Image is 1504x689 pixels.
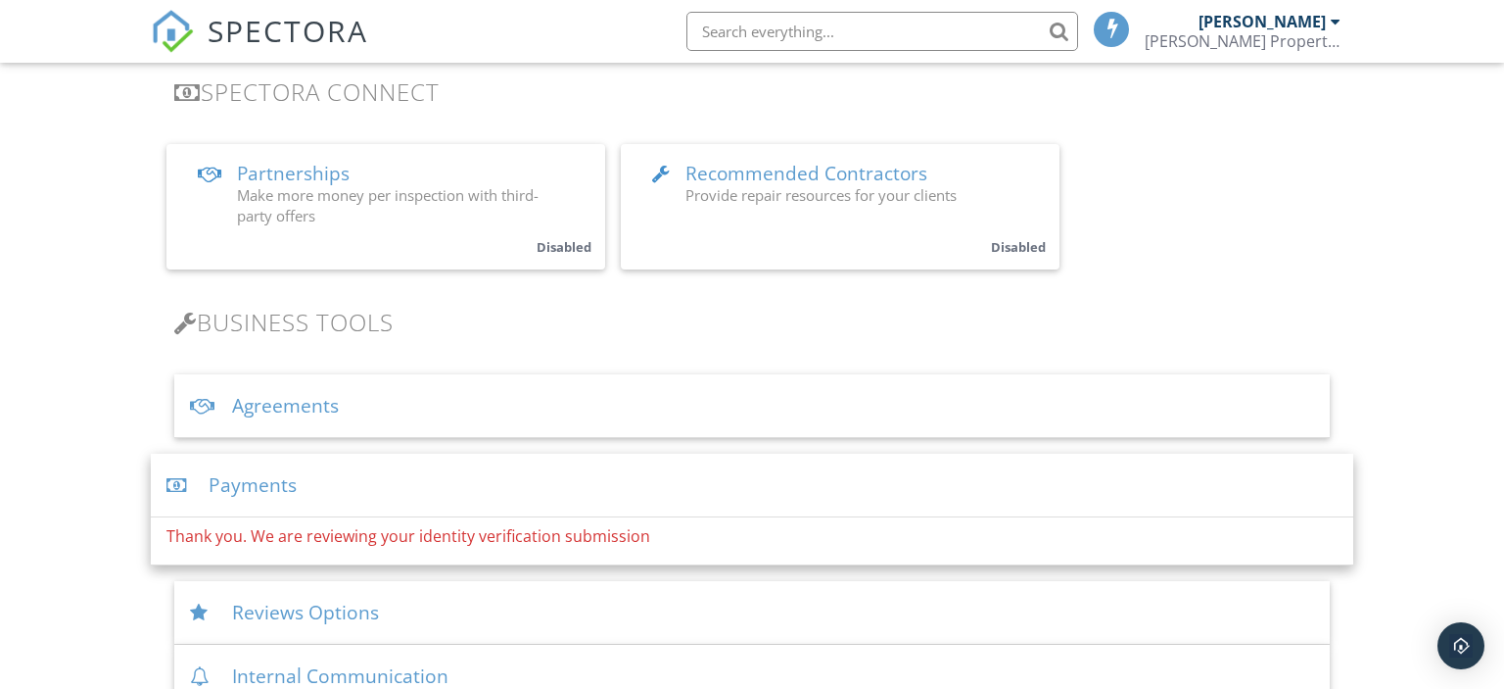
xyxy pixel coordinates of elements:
div: Agreements [174,374,1331,438]
div: Reviews Options [174,581,1331,645]
small: Disabled [537,238,591,256]
h3: Business Tools [174,309,1331,335]
div: Open Intercom Messenger [1437,622,1484,669]
span: Make more money per inspection with third-party offers [237,185,539,225]
span: Partnerships [237,161,350,186]
div: Mike Rossi Property Inspection LLC [1145,31,1340,51]
div: Payments [151,454,1354,517]
p: Thank you. We are reviewing your identity verification submission [166,525,1339,547]
div: [PERSON_NAME] [1198,12,1326,31]
a: Partnerships Make more money per inspection with third-party offers Disabled [166,144,605,270]
h3: Spectora Connect [174,78,1331,105]
small: Disabled [991,238,1046,256]
img: The Best Home Inspection Software - Spectora [151,10,194,53]
span: Provide repair resources for your clients [685,185,957,205]
input: Search everything... [686,12,1078,51]
span: Recommended Contractors [685,161,927,186]
span: SPECTORA [208,10,368,51]
a: Recommended Contractors Provide repair resources for your clients Disabled [621,144,1059,270]
a: SPECTORA [151,26,368,68]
